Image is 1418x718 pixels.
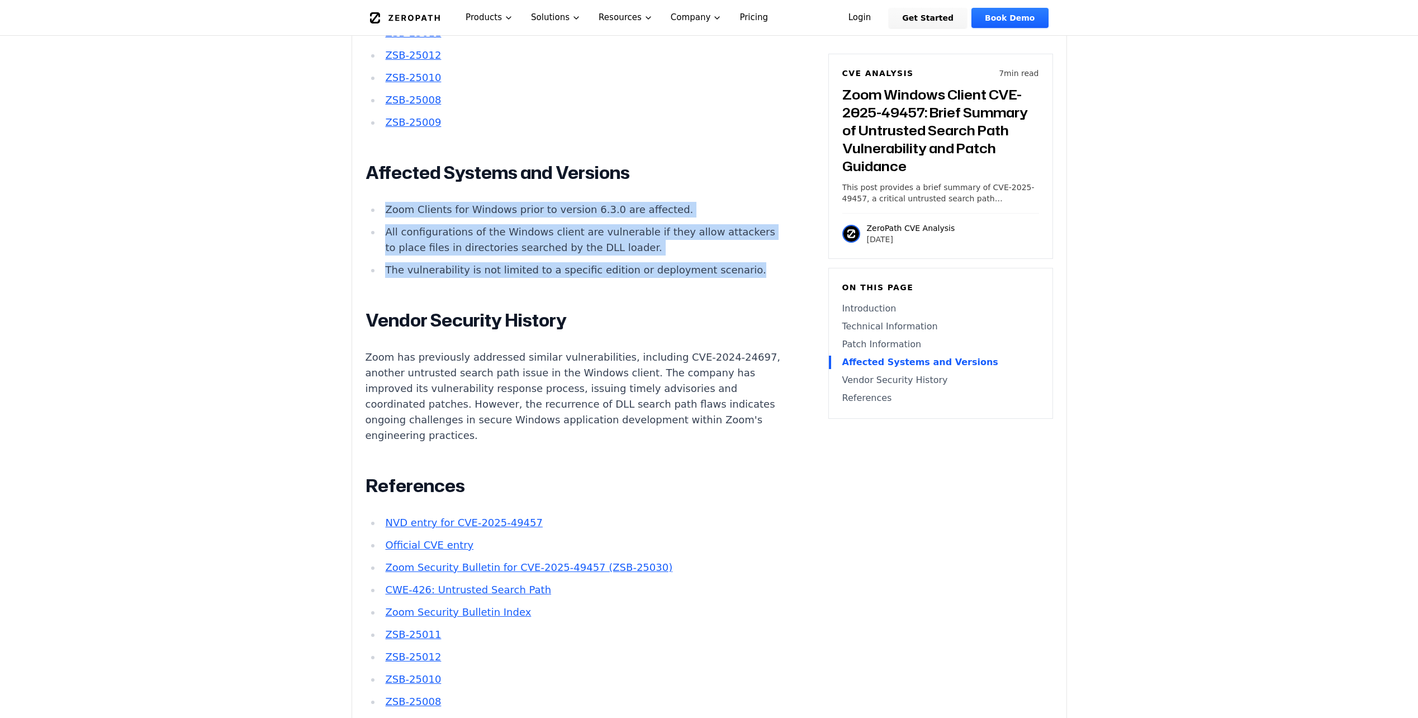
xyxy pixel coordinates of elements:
img: ZeroPath CVE Analysis [842,225,860,243]
li: The vulnerability is not limited to a specific edition or deployment scenario. [381,262,781,278]
a: ZSB-25012 [385,651,441,663]
p: Zoom has previously addressed similar vulnerabilities, including CVE-2024-24697, another untruste... [366,349,781,443]
a: Book Demo [971,8,1048,28]
a: Affected Systems and Versions [842,356,1039,369]
li: Zoom Clients for Windows prior to version 6.3.0 are affected. [381,202,781,218]
a: Vendor Security History [842,374,1039,387]
h2: Affected Systems and Versions [366,162,781,184]
p: This post provides a brief summary of CVE-2025-49457, a critical untrusted search path vulnerabil... [842,182,1039,204]
a: ZSB-25010 [385,72,441,83]
h6: CVE Analysis [842,68,914,79]
a: Get Started [889,8,967,28]
a: ZSB-25012 [385,49,441,61]
a: ZSB-25011 [385,629,441,640]
h6: On this page [842,282,1039,293]
p: 7 min read [999,68,1038,79]
a: ZSB-25008 [385,94,441,106]
a: Patch Information [842,338,1039,351]
li: All configurations of the Windows client are vulnerable if they allow attackers to place files in... [381,224,781,256]
p: [DATE] [867,234,955,245]
a: Login [835,8,885,28]
a: Technical Information [842,320,1039,333]
a: ZSB-25009 [385,116,441,128]
a: ZSB-25010 [385,673,441,685]
a: Introduction [842,302,1039,315]
a: Zoom Security Bulletin for CVE-2025-49457 (ZSB-25030) [385,561,672,573]
h2: Vendor Security History [366,309,781,332]
p: ZeroPath CVE Analysis [867,223,955,234]
h2: References [366,475,781,497]
a: CWE-426: Untrusted Search Path [385,584,551,596]
a: NVD entry for CVE-2025-49457 [385,517,542,528]
a: References [842,391,1039,405]
a: ZSB-25008 [385,696,441,707]
a: Official CVE entry [385,539,473,551]
h3: Zoom Windows Client CVE-2025-49457: Brief Summary of Untrusted Search Path Vulnerability and Patc... [842,86,1039,175]
a: Zoom Security Bulletin Index [385,606,531,618]
a: ZSB-25011 [385,27,441,39]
